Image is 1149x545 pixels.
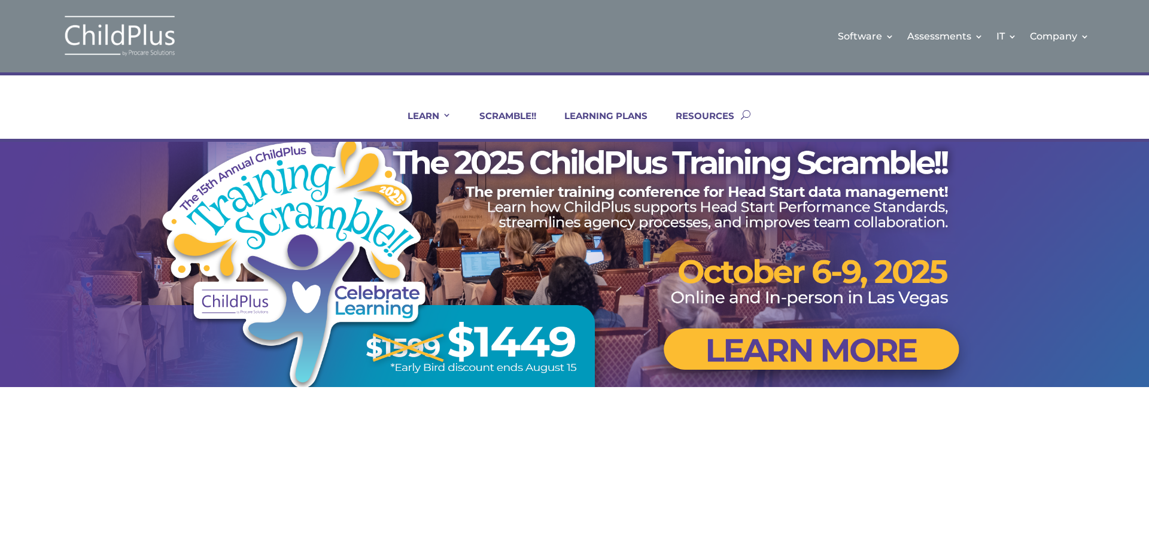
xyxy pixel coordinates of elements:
a: LEARNING PLANS [549,110,648,139]
a: RESOURCES [661,110,734,139]
a: SCRAMBLE!! [464,110,536,139]
a: LEARN [393,110,451,139]
a: IT [996,12,1017,60]
a: Software [838,12,894,60]
a: Company [1030,12,1089,60]
a: Assessments [907,12,983,60]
